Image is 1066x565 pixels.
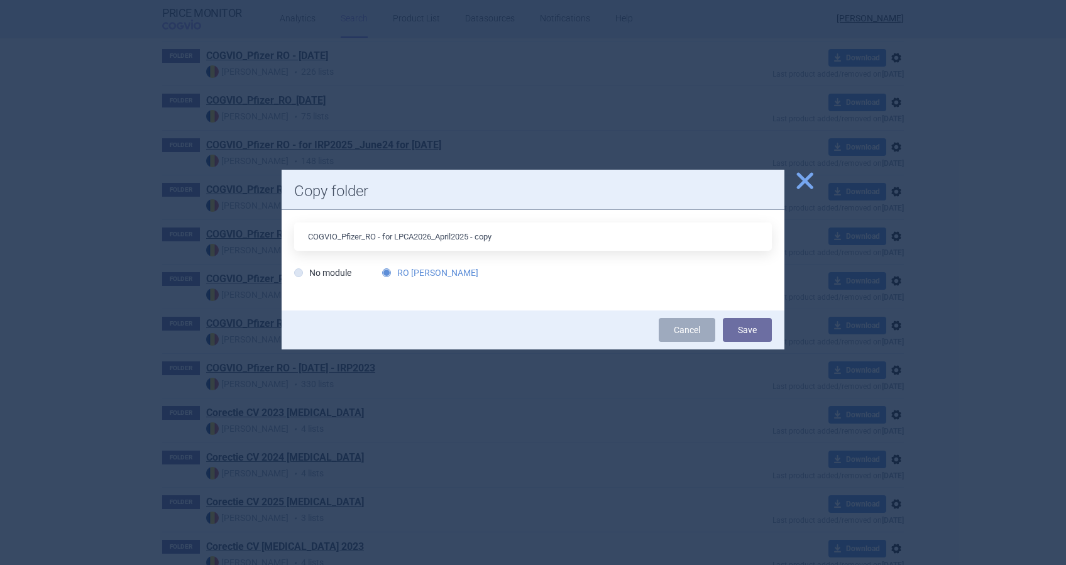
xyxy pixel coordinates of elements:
h1: Copy folder [294,182,772,200]
input: Folder name [294,222,772,251]
button: Save [723,318,772,342]
label: RO [PERSON_NAME] [382,266,478,279]
label: No module [294,266,351,279]
a: Cancel [659,318,715,342]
